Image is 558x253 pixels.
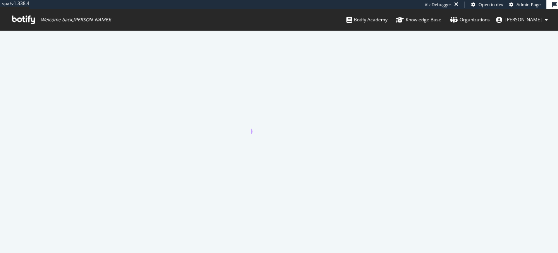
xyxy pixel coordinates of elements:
a: Admin Page [509,2,541,8]
a: Organizations [450,9,490,30]
a: Knowledge Base [396,9,441,30]
span: Open in dev [479,2,503,7]
div: Viz Debugger: [425,2,453,8]
a: Open in dev [471,2,503,8]
button: [PERSON_NAME] [490,14,554,26]
span: frank [505,16,542,23]
div: Botify Academy [346,16,387,24]
span: Welcome back, [PERSON_NAME] ! [41,17,111,23]
span: Admin Page [517,2,541,7]
div: Knowledge Base [396,16,441,24]
div: Organizations [450,16,490,24]
a: Botify Academy [346,9,387,30]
